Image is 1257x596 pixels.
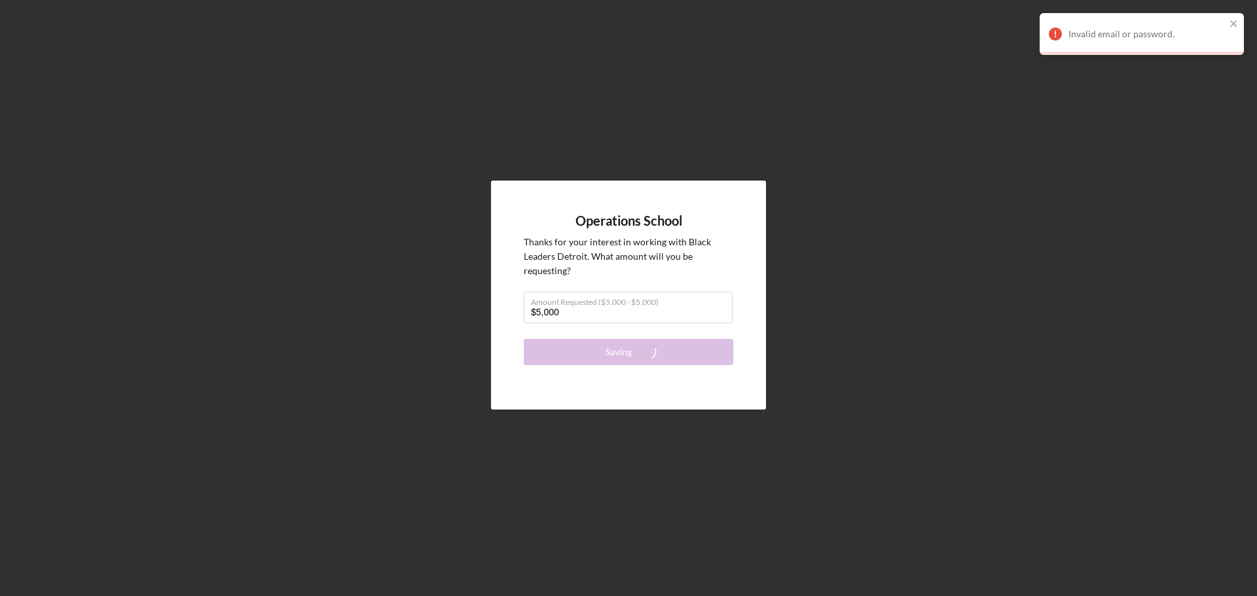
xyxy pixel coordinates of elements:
[524,339,733,365] button: Saving
[1068,29,1226,39] div: Invalid email or password.
[524,213,733,228] h4: Operations School
[524,235,733,279] p: Thanks for your interest in working with Black Leaders Detroit . What amount will you be requesting?
[606,339,632,365] div: Saving
[1230,18,1239,31] button: close
[531,292,733,307] label: Amount Requested ($5,000 - $5,000)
